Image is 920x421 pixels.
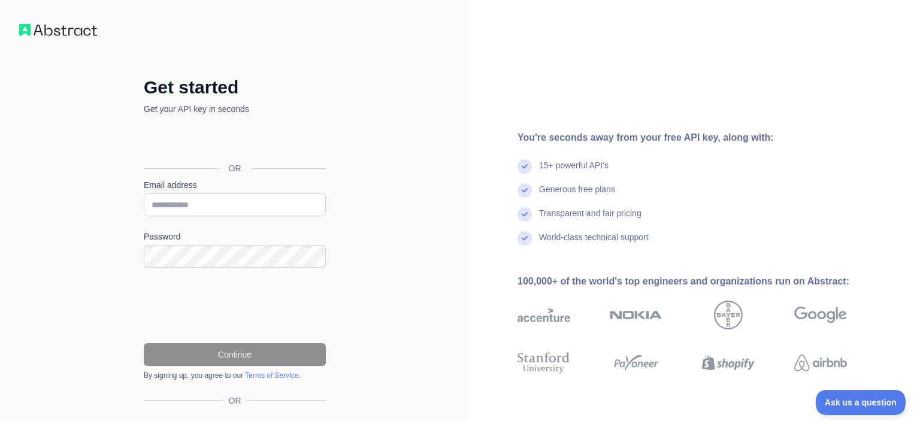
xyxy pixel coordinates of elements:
[539,207,641,231] div: Transparent and fair pricing
[794,350,847,376] img: airbnb
[517,274,885,289] div: 100,000+ of the world's top engineers and organizations run on Abstract:
[138,128,329,155] iframe: Bouton "Se connecter avec Google"
[517,131,885,145] div: You're seconds away from your free API key, along with:
[245,371,298,380] a: Terms of Service
[517,350,570,376] img: stanford university
[144,77,326,98] h2: Get started
[144,343,326,366] button: Continue
[19,24,97,36] img: Workflow
[539,231,649,255] div: World-class technical support
[517,159,532,174] img: check mark
[794,301,847,329] img: google
[539,183,615,207] div: Generous free plans
[144,282,326,329] iframe: reCAPTCHA
[517,231,532,246] img: check mark
[144,103,326,115] p: Get your API key in seconds
[517,301,570,329] img: accenture
[144,179,326,191] label: Email address
[144,128,323,155] div: Se connecter avec Google. S'ouvre dans un nouvel onglet.
[517,207,532,222] img: check mark
[714,301,743,329] img: bayer
[144,371,326,380] div: By signing up, you agree to our .
[610,350,662,376] img: payoneer
[539,159,609,183] div: 15+ powerful API's
[816,390,908,415] iframe: Toggle Customer Support
[144,231,326,243] label: Password
[517,183,532,198] img: check mark
[224,395,246,407] span: OR
[702,350,755,376] img: shopify
[219,162,251,174] span: OR
[610,301,662,329] img: nokia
